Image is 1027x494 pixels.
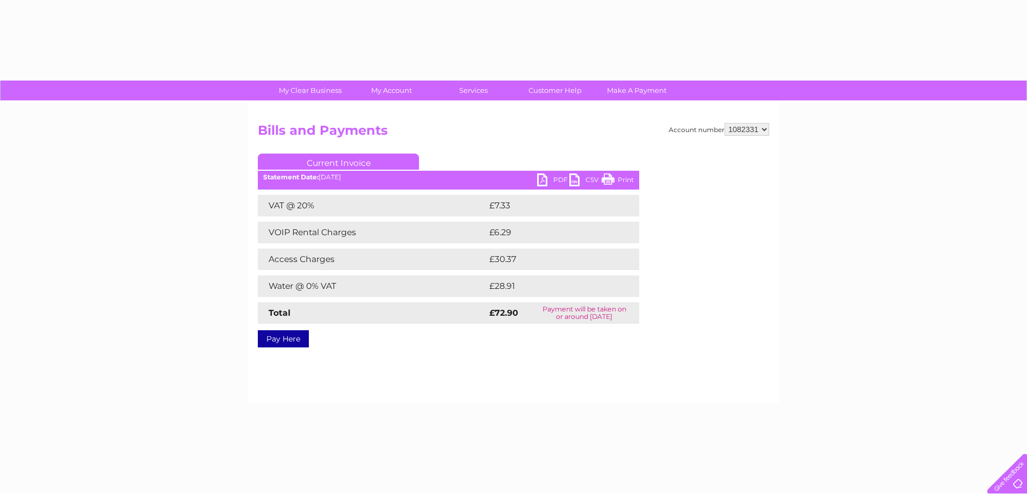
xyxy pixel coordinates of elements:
td: Water @ 0% VAT [258,275,487,297]
div: Account number [669,123,769,136]
td: £6.29 [487,222,614,243]
a: My Account [348,81,436,100]
a: Services [429,81,518,100]
a: CSV [569,173,602,189]
div: [DATE] [258,173,639,181]
td: £28.91 [487,275,617,297]
td: Payment will be taken on or around [DATE] [529,302,639,324]
b: Statement Date: [263,173,319,181]
a: Print [602,173,634,189]
td: VAT @ 20% [258,195,487,216]
a: Current Invoice [258,154,419,170]
td: £30.37 [487,249,617,270]
strong: £72.90 [489,308,518,318]
td: £7.33 [487,195,613,216]
a: PDF [537,173,569,189]
a: Make A Payment [592,81,681,100]
h2: Bills and Payments [258,123,769,143]
strong: Total [269,308,291,318]
a: Pay Here [258,330,309,347]
a: My Clear Business [266,81,355,100]
a: Customer Help [511,81,599,100]
td: VOIP Rental Charges [258,222,487,243]
td: Access Charges [258,249,487,270]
